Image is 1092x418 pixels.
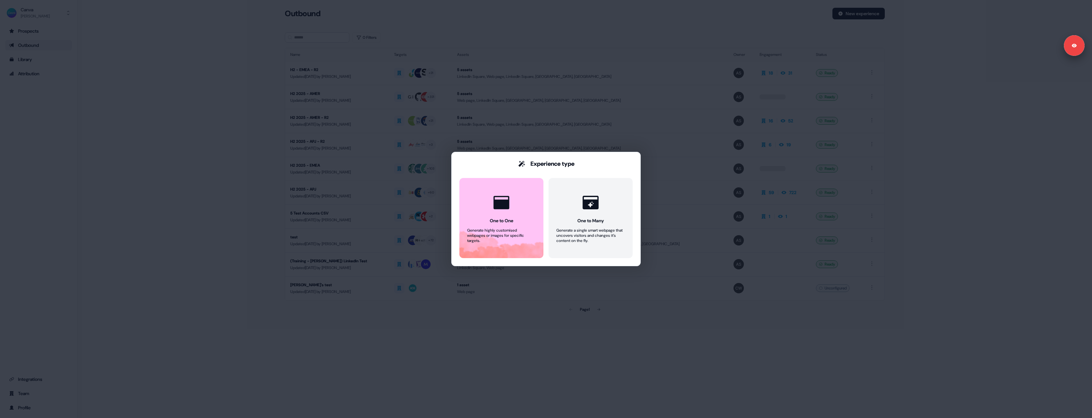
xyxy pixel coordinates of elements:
[467,228,536,243] div: Generate highly customised webpages or images for specific targets.
[530,160,574,168] div: Experience type
[490,217,513,224] div: One to One
[556,228,625,243] div: Generate a single smart webpage that uncovers visitors and changes it’s content on the fly.
[549,178,633,258] button: One to ManyGenerate a single smart webpage that uncovers visitors and changes it’s content on the...
[577,217,604,224] div: One to Many
[459,178,543,258] button: One to OneGenerate highly customised webpages or images for specific targets.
